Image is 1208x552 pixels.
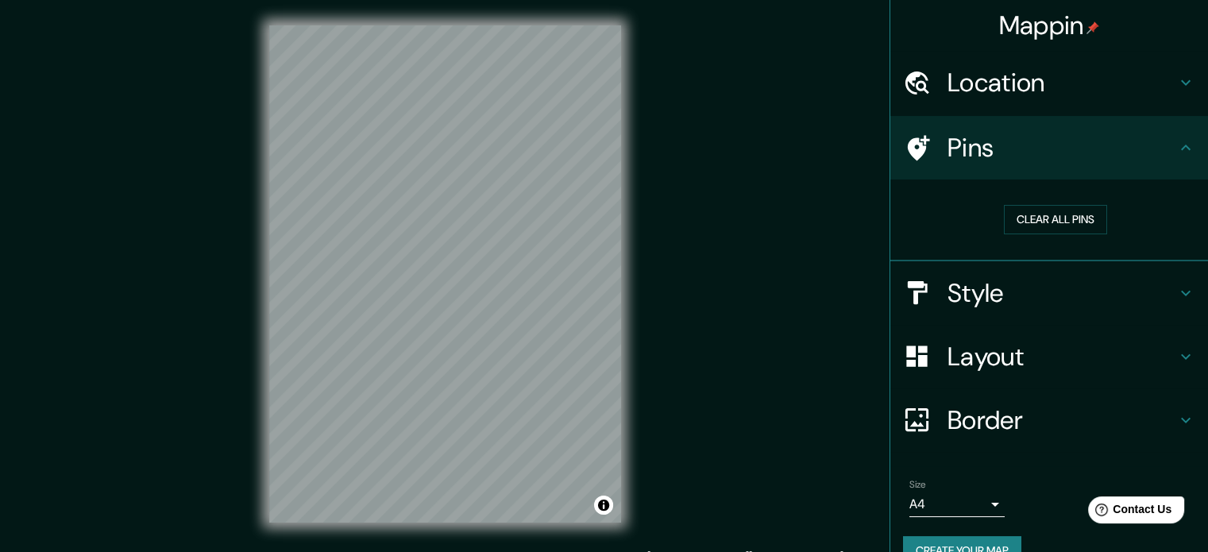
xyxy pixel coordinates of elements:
div: Style [890,261,1208,325]
button: Toggle attribution [594,496,613,515]
h4: Border [947,404,1176,436]
h4: Style [947,277,1176,309]
button: Clear all pins [1004,205,1107,234]
div: A4 [909,492,1005,517]
h4: Pins [947,132,1176,164]
label: Size [909,477,926,491]
img: pin-icon.png [1086,21,1099,34]
div: Pins [890,116,1208,179]
canvas: Map [269,25,621,523]
h4: Mappin [999,10,1100,41]
div: Layout [890,325,1208,388]
iframe: Help widget launcher [1067,490,1191,535]
div: Location [890,51,1208,114]
div: Border [890,388,1208,452]
h4: Layout [947,341,1176,373]
h4: Location [947,67,1176,98]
